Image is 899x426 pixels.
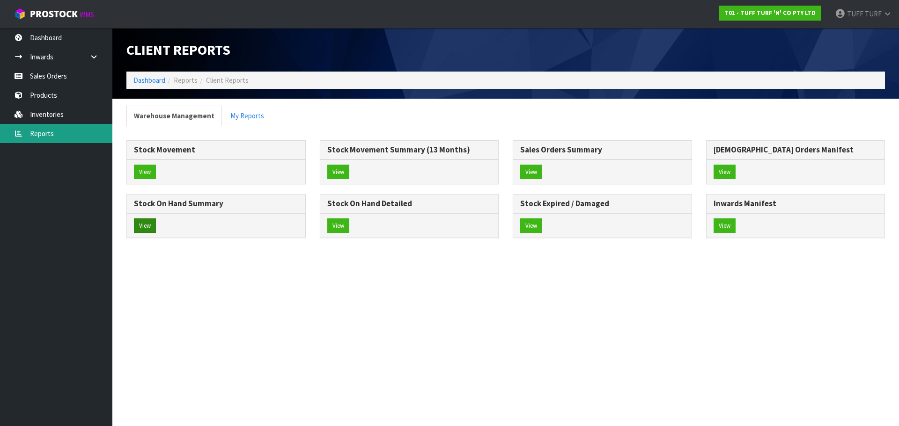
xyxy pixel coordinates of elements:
a: Warehouse Management [126,106,222,126]
span: Client Reports [126,41,230,58]
h3: Stock Movement [134,145,298,154]
button: View [714,165,736,180]
button: View [134,165,156,180]
img: cube-alt.png [14,8,26,20]
h3: Sales Orders Summary [520,145,685,154]
button: View [520,165,542,180]
button: View [327,218,349,233]
button: View [714,218,736,233]
a: My Reports [223,106,272,126]
small: WMS [80,10,94,19]
button: View [134,218,156,233]
h3: Stock On Hand Detailed [327,199,492,208]
h3: Stock On Hand Summary [134,199,298,208]
button: View [520,218,542,233]
button: View [327,165,349,180]
strong: T01 - TUFF TURF 'N' CO PTY LTD [724,9,816,17]
span: Reports [174,76,198,85]
span: ProStock [30,8,78,20]
h3: Stock Movement Summary (13 Months) [327,145,492,154]
span: TUFF TURF [847,9,882,18]
a: Dashboard [133,76,165,85]
h3: [DEMOGRAPHIC_DATA] Orders Manifest [714,145,878,154]
span: Client Reports [206,76,249,85]
h3: Inwards Manifest [714,199,878,208]
h3: Stock Expired / Damaged [520,199,685,208]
